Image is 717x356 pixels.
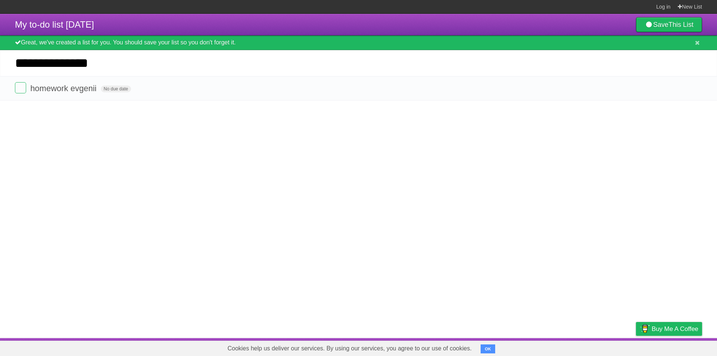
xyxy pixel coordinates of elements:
a: Privacy [626,340,646,354]
b: This List [668,21,693,28]
span: Cookies help us deliver our services. By using our services, you agree to our use of cookies. [220,341,479,356]
a: SaveThis List [636,17,702,32]
a: Suggest a feature [655,340,702,354]
span: My to-do list [DATE] [15,19,94,30]
a: About [537,340,552,354]
button: OK [481,344,495,353]
a: Terms [601,340,617,354]
span: homework evgenii [30,84,98,93]
label: Done [15,82,26,93]
a: Developers [561,340,592,354]
span: No due date [101,86,131,92]
img: Buy me a coffee [640,322,650,335]
span: Buy me a coffee [652,322,698,335]
a: Buy me a coffee [636,322,702,336]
